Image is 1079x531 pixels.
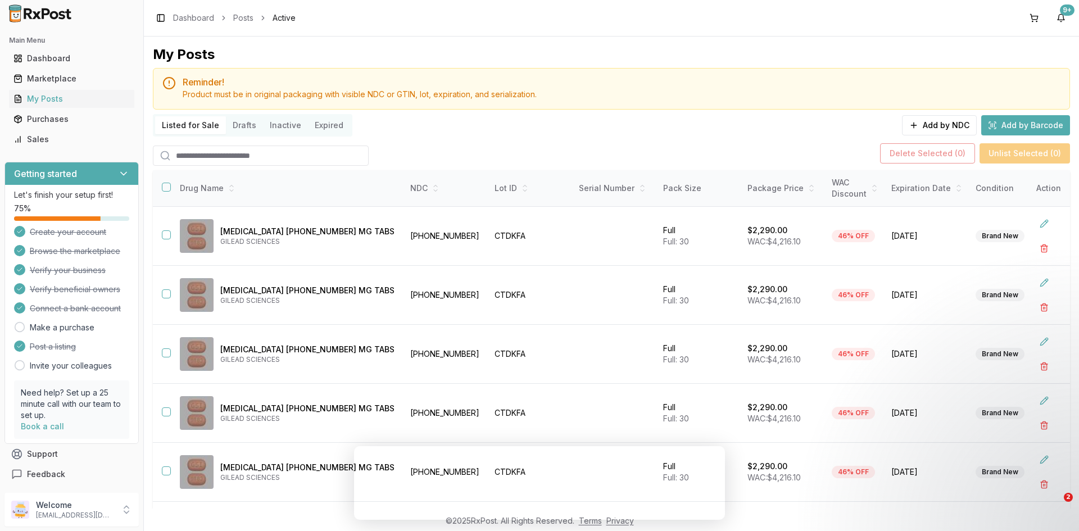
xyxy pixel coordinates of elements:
[30,303,121,314] span: Connect a bank account
[976,230,1024,242] div: Brand New
[1060,4,1075,16] div: 9+
[579,183,650,194] div: Serial Number
[36,500,114,511] p: Welcome
[30,322,94,333] a: Make a purchase
[1034,273,1054,293] button: Edit
[1034,332,1054,352] button: Edit
[579,516,602,525] a: Terms
[832,230,875,242] div: 46% OFF
[155,116,226,134] button: Listed for Sale
[663,355,689,364] span: Full: 30
[656,170,741,207] th: Pack Size
[14,189,129,201] p: Let's finish your setup first!
[747,225,787,236] p: $2,290.00
[9,69,134,89] a: Marketplace
[4,110,139,128] button: Purchases
[27,469,65,480] span: Feedback
[747,414,801,423] span: WAC: $4,216.10
[981,115,1070,135] button: Add by Barcode
[173,12,214,24] a: Dashboard
[180,183,395,194] div: Drug Name
[13,53,130,64] div: Dashboard
[1034,415,1054,435] button: Delete
[4,130,139,148] button: Sales
[220,296,395,305] p: GILEAD SCIENCES
[9,36,134,45] h2: Main Menu
[891,183,962,194] div: Expiration Date
[9,129,134,149] a: Sales
[976,289,1024,301] div: Brand New
[976,348,1024,360] div: Brand New
[220,414,395,423] p: GILEAD SCIENCES
[891,230,962,242] span: [DATE]
[226,116,263,134] button: Drafts
[832,466,875,478] div: 46% OFF
[969,170,1053,207] th: Condition
[220,285,395,296] p: [MEDICAL_DATA] [PHONE_NUMBER] MG TABS
[747,355,801,364] span: WAC: $4,216.10
[1027,170,1070,207] th: Action
[180,219,214,253] img: Biktarvy 50-200-25 MG TABS
[13,93,130,105] div: My Posts
[308,116,350,134] button: Expired
[747,296,801,305] span: WAC: $4,216.10
[663,414,689,423] span: Full: 30
[606,516,634,525] a: Privacy
[9,109,134,129] a: Purchases
[1034,238,1054,258] button: Delete
[263,116,308,134] button: Inactive
[656,266,741,325] td: Full
[1034,391,1054,411] button: Edit
[14,203,31,214] span: 75 %
[747,343,787,354] p: $2,290.00
[30,226,106,238] span: Create your account
[747,284,787,295] p: $2,290.00
[9,89,134,109] a: My Posts
[220,355,395,364] p: GILEAD SCIENCES
[404,266,488,325] td: [PHONE_NUMBER]
[747,461,787,472] p: $2,290.00
[21,421,64,431] a: Book a call
[488,384,572,443] td: CTDKFA
[4,90,139,108] button: My Posts
[13,73,130,84] div: Marketplace
[404,384,488,443] td: [PHONE_NUMBER]
[4,4,76,22] img: RxPost Logo
[891,407,962,419] span: [DATE]
[832,177,878,199] div: WAC Discount
[663,237,689,246] span: Full: 30
[410,183,481,194] div: NDC
[891,348,962,360] span: [DATE]
[220,473,395,482] p: GILEAD SCIENCES
[976,407,1024,419] div: Brand New
[488,266,572,325] td: CTDKFA
[220,226,395,237] p: [MEDICAL_DATA] [PHONE_NUMBER] MG TABS
[11,501,29,519] img: User avatar
[656,443,741,502] td: Full
[656,325,741,384] td: Full
[30,265,106,276] span: Verify your business
[180,337,214,371] img: Biktarvy 50-200-25 MG TABS
[21,387,123,421] p: Need help? Set up a 25 minute call with our team to set up.
[183,89,1060,100] div: Product must be in original packaging with visible NDC or GTIN, lot, expiration, and serialization.
[488,207,572,266] td: CTDKFA
[747,402,787,413] p: $2,290.00
[404,443,488,502] td: [PHONE_NUMBER]
[1034,297,1054,317] button: Delete
[153,46,215,63] div: My Posts
[30,341,76,352] span: Post a listing
[747,473,801,482] span: WAC: $4,216.10
[1064,493,1073,502] span: 2
[354,446,725,520] iframe: Survey from RxPost
[180,278,214,312] img: Biktarvy 50-200-25 MG TABS
[180,396,214,430] img: Biktarvy 50-200-25 MG TABS
[9,48,134,69] a: Dashboard
[36,511,114,520] p: [EMAIL_ADDRESS][DOMAIN_NAME]
[1034,356,1054,376] button: Delete
[656,384,741,443] td: Full
[495,183,565,194] div: Lot ID
[220,344,395,355] p: [MEDICAL_DATA] [PHONE_NUMBER] MG TABS
[4,464,139,484] button: Feedback
[832,348,875,360] div: 46% OFF
[747,183,818,194] div: Package Price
